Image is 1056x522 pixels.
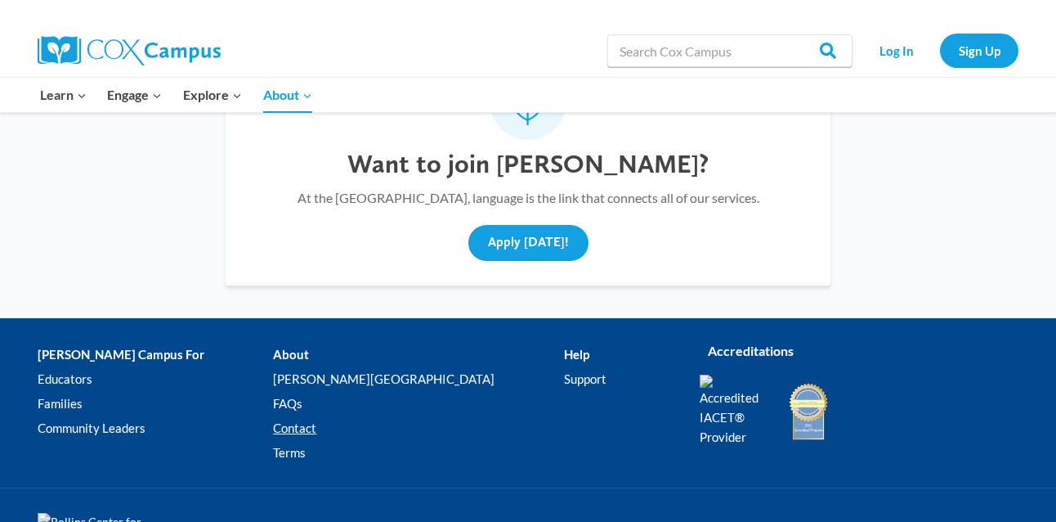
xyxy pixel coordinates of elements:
a: Terms [273,441,563,466]
nav: Secondary Navigation [861,34,1018,67]
input: Search Cox Campus [607,34,852,67]
img: IDA Accredited [788,381,829,442]
button: Apply [DATE]! [468,225,588,261]
img: Cox Campus [38,36,221,65]
a: Log In [861,34,932,67]
button: Child menu of Explore [172,78,253,112]
a: FAQs [273,392,563,416]
button: Child menu of Engage [97,78,173,112]
button: Child menu of Learn [29,78,97,112]
a: Support [564,367,675,392]
a: [PERSON_NAME][GEOGRAPHIC_DATA] [273,367,563,392]
button: Child menu of About [253,78,323,112]
a: Community Leaders [38,416,273,441]
img: Accredited IACET® Provider [700,375,769,447]
a: Families [38,392,273,416]
h3: Want to join [PERSON_NAME]? [347,148,709,179]
a: Contact [273,416,563,441]
strong: Accreditations [708,343,794,358]
a: Educators [38,367,273,392]
p: At the [GEOGRAPHIC_DATA], language is the link that connects all of our services. [298,187,759,209]
nav: Primary Navigation [29,78,322,112]
a: Sign Up [940,34,1018,67]
a: Want to join [PERSON_NAME]? At the [GEOGRAPHIC_DATA], language is the link that connects all of o... [226,38,830,286]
